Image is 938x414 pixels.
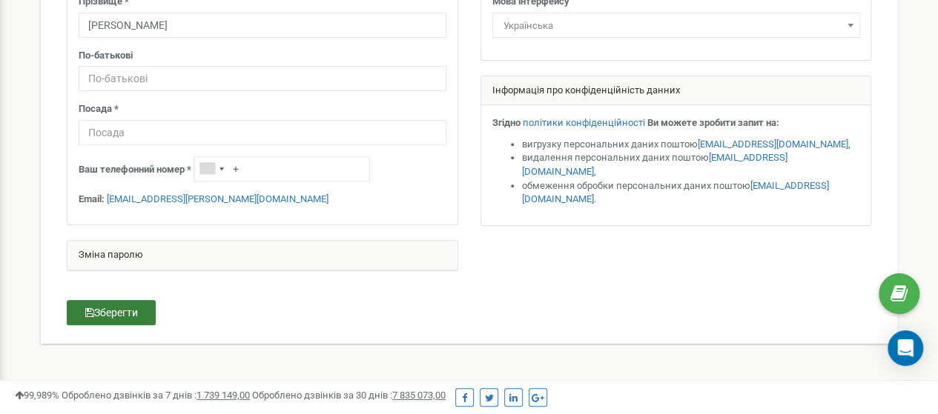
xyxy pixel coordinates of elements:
label: Ваш телефонний номер * [79,163,191,177]
label: Посада * [79,102,119,116]
div: Інформація про конфіденційність данних [481,76,871,106]
input: Посада [79,120,446,145]
span: Українська [498,16,855,36]
button: Зберегти [67,300,156,325]
a: [EMAIL_ADDRESS][PERSON_NAME][DOMAIN_NAME] [107,193,328,204]
span: Оброблено дзвінків за 30 днів : [252,390,446,401]
a: політики конфіденційності [523,117,645,128]
span: 99,989% [15,390,59,401]
li: обмеження обробки персональних даних поштою . [522,179,860,207]
a: [EMAIL_ADDRESS][DOMAIN_NAME] [522,152,787,177]
span: Українська [492,13,860,38]
div: Open Intercom Messenger [888,330,923,366]
div: Зміна паролю [67,241,458,270]
input: +1-800-555-55-55 [194,156,370,181]
u: 7 835 073,00 [392,390,446,401]
li: вигрузку персональних даних поштою , [522,138,860,152]
label: По-батькові [79,49,133,63]
u: 1 739 149,00 [196,390,250,401]
input: По-батькові [79,66,446,91]
strong: Згідно [492,117,521,128]
strong: Ви можете зробити запит на: [647,117,779,128]
div: Telephone country code [194,157,228,181]
a: [EMAIL_ADDRESS][DOMAIN_NAME] [698,138,848,150]
input: Прізвище [79,13,446,38]
li: видалення персональних даних поштою , [522,151,860,178]
span: Оброблено дзвінків за 7 днів : [62,390,250,401]
strong: Email: [79,193,105,204]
